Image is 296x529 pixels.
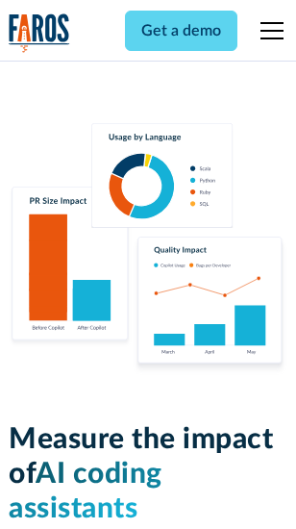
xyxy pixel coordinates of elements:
img: Logo of the analytics and reporting company Faros. [9,13,70,53]
img: Charts tracking GitHub Copilot's usage and impact on velocity and quality [9,123,287,376]
a: Get a demo [125,11,237,51]
a: home [9,13,70,53]
div: menu [249,8,287,54]
span: AI coding assistants [9,460,162,523]
h1: Measure the impact of [9,422,287,526]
